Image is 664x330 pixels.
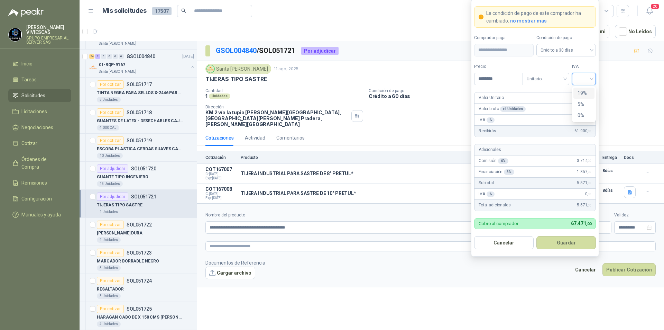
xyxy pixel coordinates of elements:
div: 4.000 CAJ [97,125,119,131]
p: Documentos de Referencia [205,259,265,267]
a: Por cotizarSOL051724RESALTADOR3 Unidades [80,274,197,302]
div: Por cotizar [97,108,124,117]
p: [PERSON_NAME] VIVIESCAS [26,25,71,35]
a: Por adjudicarSOL051720GUANTE TIPO INGENIERO15 Unidades [80,162,197,190]
span: Crédito a 30 días [541,45,592,55]
p: Comisión [479,158,508,164]
a: Por cotizarSOL051723MARCADOR BORRABLE NEGRO5 Unidades [80,246,197,274]
p: KM 2 vía la tupia [PERSON_NAME][GEOGRAPHIC_DATA], [GEOGRAPHIC_DATA][PERSON_NAME] Pradera , [PERSO... [205,109,349,127]
p: GSOL004840 [127,54,155,59]
a: Por cotizarSOL051718GUANTES DE LATEX - DESECHABLES CAJAX1004.000 CAJ [80,106,197,134]
span: Exp: [DATE] [205,196,237,200]
p: Recibirás [479,128,496,134]
span: Solicitudes [21,92,45,99]
p: HARAGAN CABO DE X 150 CMS [PERSON_NAME] [97,314,183,321]
span: 61.900 [574,128,591,134]
div: 0% [578,112,590,119]
div: 3 % [504,169,514,175]
a: Licitaciones [8,105,71,118]
div: Por cotizar [97,305,124,313]
p: 8 días [602,186,620,195]
p: TINTA NEGRA PARA SELLOS X-2446 PARA CLAS [97,90,183,96]
span: ,00 [587,129,591,133]
span: Negociaciones [21,124,53,131]
span: Exp: [DATE] [205,176,237,180]
span: Tareas [21,76,37,83]
span: search [181,8,186,13]
span: close-circle [647,225,652,230]
label: Comprador paga [474,35,534,41]
p: Valor Unitario [479,95,504,101]
p: TIJERA INDUSTRIAL PARA SASTRE DE 10" PRETUL* [241,190,356,196]
a: Por cotizarSOL051725HARAGAN CABO DE X 150 CMS [PERSON_NAME]4 Unidades [80,302,197,330]
span: ,00 [586,222,591,226]
span: 17507 [152,7,172,15]
div: 0 [113,54,118,59]
span: no mostrar mas [510,18,547,24]
span: 3.714 [577,158,591,164]
p: [PERSON_NAME] DURA [97,230,142,237]
span: Inicio [21,60,33,68]
span: Manuales y ayuda [21,211,61,218]
span: ,00 [587,159,591,163]
p: Cantidad [205,88,363,93]
a: Manuales y ayuda [8,208,71,221]
p: [DATE] [182,53,194,60]
p: GUANTES DE LATEX - DESECHABLES CAJAX100 [97,118,183,124]
div: % [487,191,495,197]
button: 20 [643,5,656,17]
img: Company Logo [207,65,214,73]
label: Condición de pago [536,35,596,41]
p: Producto [241,155,531,160]
a: Órdenes de Compra [8,153,71,173]
div: 0 [101,54,106,59]
img: Company Logo [9,28,22,41]
p: SOL051725 [127,306,152,311]
div: Cotizaciones [205,134,234,142]
p: GRUPO EMPRESARIAL SERVER SAS [26,36,71,44]
div: 1 Unidades [97,209,121,215]
span: C: [DATE] [205,192,237,196]
span: ,00 [587,170,591,174]
button: Guardar [536,236,596,249]
div: 0 [119,54,124,59]
p: Cotización [205,155,237,160]
div: Por cotizar [97,136,124,145]
button: Cargar archivo [205,267,255,279]
div: 3 Unidades [97,293,121,299]
label: Precio [474,63,523,70]
p: Dirección [205,105,349,109]
div: 4 Unidades [97,321,121,327]
p: SOL051724 [127,278,152,283]
a: Inicio [8,57,71,70]
span: 20 [650,3,660,10]
div: 5 Unidades [97,97,121,102]
a: Por cotizarSOL051717TINTA NEGRA PARA SELLOS X-2446 PARA CLAS5 Unidades [80,78,197,106]
a: Solicitudes [8,89,71,102]
span: Cotizar [21,140,37,147]
div: 0% [573,110,594,121]
p: Cobro al comprador [479,221,518,226]
p: TIJERAS TIPO SASTRE [205,75,267,83]
div: Comentarios [276,134,305,142]
div: Por adjudicar [301,47,339,55]
label: Nombre del producto [205,212,515,218]
div: Unidades [209,93,230,99]
p: La condición de pago de este comprador ha cambiado. [486,9,591,25]
button: Publicar Cotización [602,263,656,276]
span: ,00 [587,203,591,207]
p: 11 ago, 2025 [274,66,298,72]
div: 0 [107,54,112,59]
span: 67.471 [571,221,591,226]
p: MARCADOR BORRABLE NEGRO [97,258,159,265]
span: Unitario [527,74,565,84]
p: SOL051721 [131,194,156,199]
span: Órdenes de Compra [21,155,65,171]
a: Remisiones [8,176,71,189]
p: SOL051718 [127,110,152,115]
div: Por cotizar [97,249,124,257]
label: IVA [572,63,596,70]
p: TIJERA INDUSTRIAL PARA SASTRE DE 8" PRETUL* [241,171,353,176]
button: Cancelar [571,263,600,276]
div: % [487,117,495,123]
